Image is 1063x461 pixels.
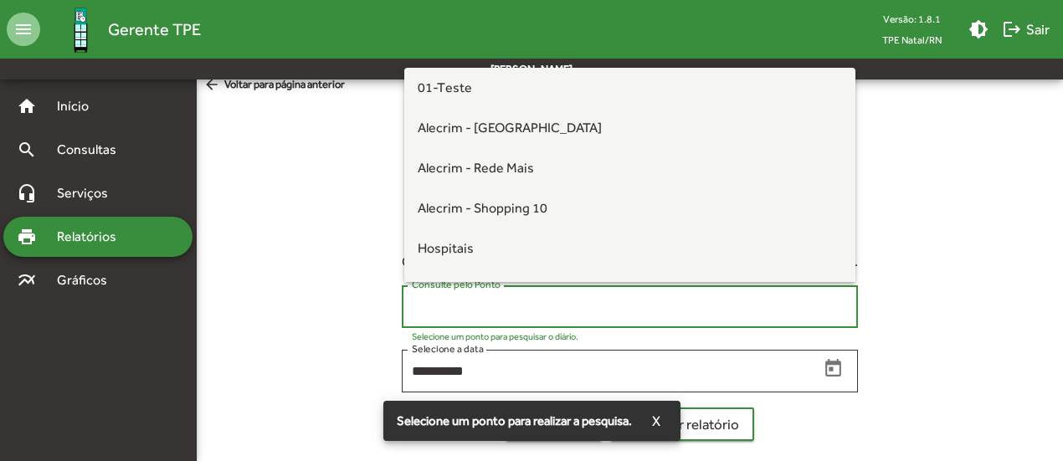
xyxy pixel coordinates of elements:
a: Gerente TPE [40,3,201,57]
mat-icon: search [17,140,37,160]
span: Sair [1002,14,1050,44]
span: Serviços [47,183,131,203]
button: Open calendar [819,354,848,383]
button: X [639,406,674,436]
mat-icon: home [17,96,37,116]
button: Sair [995,14,1056,44]
mat-hint: Selecione um ponto para pesquisar o diário. [412,331,578,341]
mat-icon: menu [7,13,40,46]
span: Gráficos [47,270,130,290]
span: TPE Natal/RN [869,29,955,50]
span: IFRN - Manhã [418,280,495,296]
span: Gerente TPE [108,16,201,43]
span: X [652,406,660,436]
span: Alecrim - Shopping 10 [418,200,547,216]
span: Alecrim - [GEOGRAPHIC_DATA] [418,120,602,136]
span: Relatórios [47,227,138,247]
div: Versão: 1.8.1 [869,8,955,29]
mat-icon: multiline_chart [17,270,37,290]
mat-icon: headset_mic [17,183,37,203]
span: Hospitais [418,240,474,256]
mat-icon: brightness_medium [968,19,989,39]
span: Alecrim - Rede Mais [418,160,534,176]
h5: Pesquisar por: [210,152,1050,172]
mat-icon: arrow_back [203,76,224,95]
img: Logo [54,3,108,57]
span: Consultas [47,140,138,160]
span: Selecione um ponto para realizar a pesquisa. [397,412,632,429]
span: 01-Teste [418,79,472,95]
span: Início [47,96,113,116]
div: Agenda diária [197,101,1063,139]
mat-icon: logout [1002,19,1022,39]
div: Consulta e soma todas as publicações a partir do especificado. [402,252,858,272]
span: Voltar para página anterior [203,76,345,95]
mat-icon: print [17,227,37,247]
